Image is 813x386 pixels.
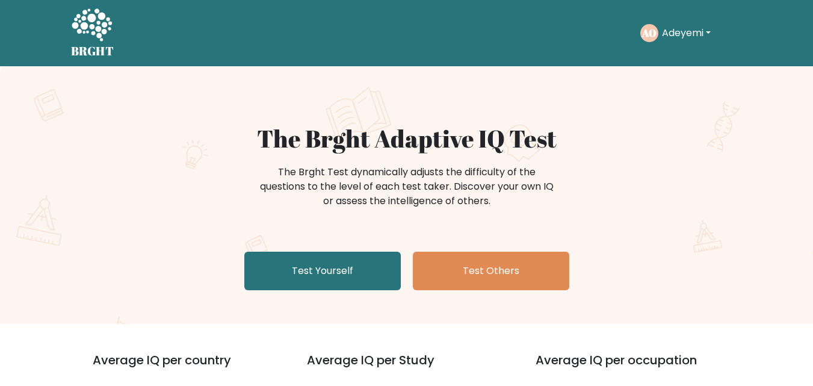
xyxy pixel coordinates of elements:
[307,353,507,382] h3: Average IQ per Study
[256,165,557,208] div: The Brght Test dynamically adjusts the difficulty of the questions to the level of each test take...
[413,252,569,290] a: Test Others
[93,353,264,382] h3: Average IQ per country
[244,252,401,290] a: Test Yourself
[536,353,735,382] h3: Average IQ per occupation
[658,25,714,41] button: Adeyemi
[641,26,657,40] text: AO
[113,124,700,153] h1: The Brght Adaptive IQ Test
[71,44,114,58] h5: BRGHT
[71,5,114,61] a: BRGHT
